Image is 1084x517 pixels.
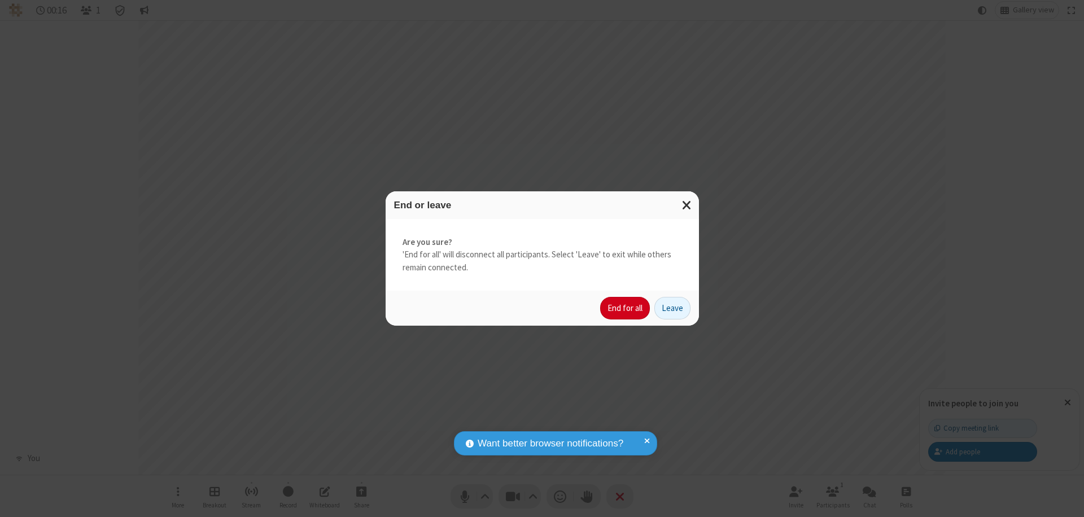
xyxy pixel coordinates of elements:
strong: Are you sure? [403,236,682,249]
button: Leave [654,297,690,319]
h3: End or leave [394,200,690,211]
div: 'End for all' will disconnect all participants. Select 'Leave' to exit while others remain connec... [386,219,699,291]
span: Want better browser notifications? [478,436,623,451]
button: Close modal [675,191,699,219]
button: End for all [600,297,650,319]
